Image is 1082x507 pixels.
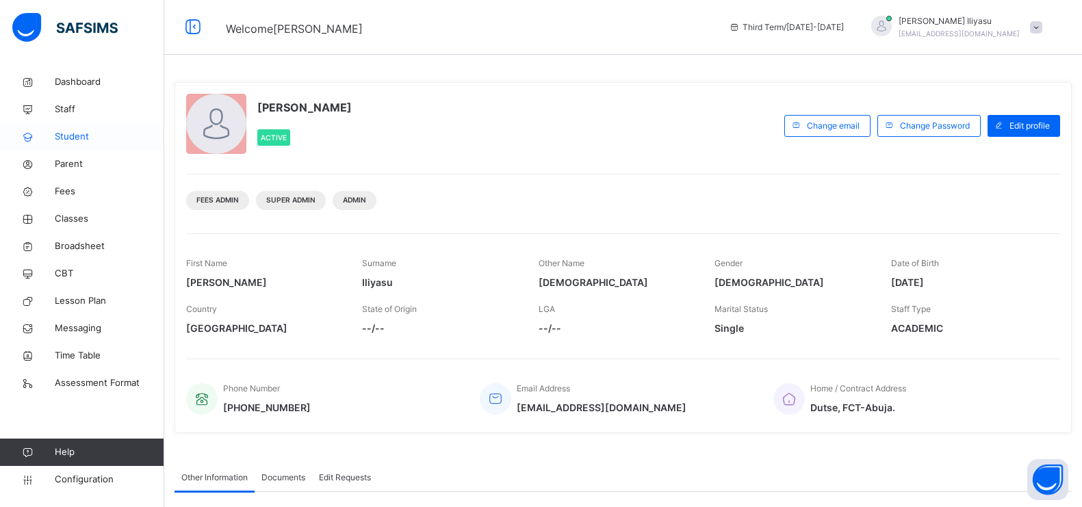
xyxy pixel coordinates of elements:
[12,13,118,42] img: safsims
[55,185,164,198] span: Fees
[539,304,555,314] span: LGA
[517,400,686,415] span: [EMAIL_ADDRESS][DOMAIN_NAME]
[362,275,517,289] span: Iliyasu
[55,445,164,459] span: Help
[261,133,287,142] span: Active
[891,304,931,314] span: Staff Type
[181,471,248,484] span: Other Information
[539,275,694,289] span: [DEMOGRAPHIC_DATA]
[55,130,164,144] span: Student
[729,21,844,34] span: session/term information
[517,383,570,393] span: Email Address
[714,304,768,314] span: Marital Status
[362,258,396,268] span: Surname
[186,275,342,289] span: [PERSON_NAME]
[810,400,906,415] span: Dutse, FCT-Abuja.
[807,120,860,132] span: Change email
[891,275,1046,289] span: [DATE]
[55,157,164,171] span: Parent
[362,304,417,314] span: State of Origin
[714,275,870,289] span: [DEMOGRAPHIC_DATA]
[319,471,371,484] span: Edit Requests
[539,321,694,335] span: --/--
[55,322,164,335] span: Messaging
[55,212,164,226] span: Classes
[186,321,342,335] span: [GEOGRAPHIC_DATA]
[186,258,227,268] span: First Name
[55,376,164,390] span: Assessment Format
[223,383,280,393] span: Phone Number
[261,471,305,484] span: Documents
[343,195,366,205] span: Admin
[55,267,164,281] span: CBT
[899,15,1020,27] span: [PERSON_NAME] Iliyasu
[714,321,870,335] span: Single
[186,304,217,314] span: Country
[55,349,164,363] span: Time Table
[899,29,1020,38] span: [EMAIL_ADDRESS][DOMAIN_NAME]
[900,120,970,132] span: Change Password
[810,383,906,393] span: Home / Contract Address
[226,22,363,36] span: Welcome [PERSON_NAME]
[55,294,164,308] span: Lesson Plan
[714,258,743,268] span: Gender
[55,473,164,486] span: Configuration
[55,75,164,89] span: Dashboard
[266,195,315,205] span: Super Admin
[223,400,311,415] span: [PHONE_NUMBER]
[362,321,517,335] span: --/--
[55,239,164,253] span: Broadsheet
[196,195,239,205] span: Fees Admin
[891,258,939,268] span: Date of Birth
[891,321,1046,335] span: ACADEMIC
[858,15,1049,40] div: AbdussamadIliyasu
[1009,120,1050,132] span: Edit profile
[1027,459,1068,500] button: Open asap
[257,99,352,116] span: [PERSON_NAME]
[539,258,584,268] span: Other Name
[55,103,164,116] span: Staff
